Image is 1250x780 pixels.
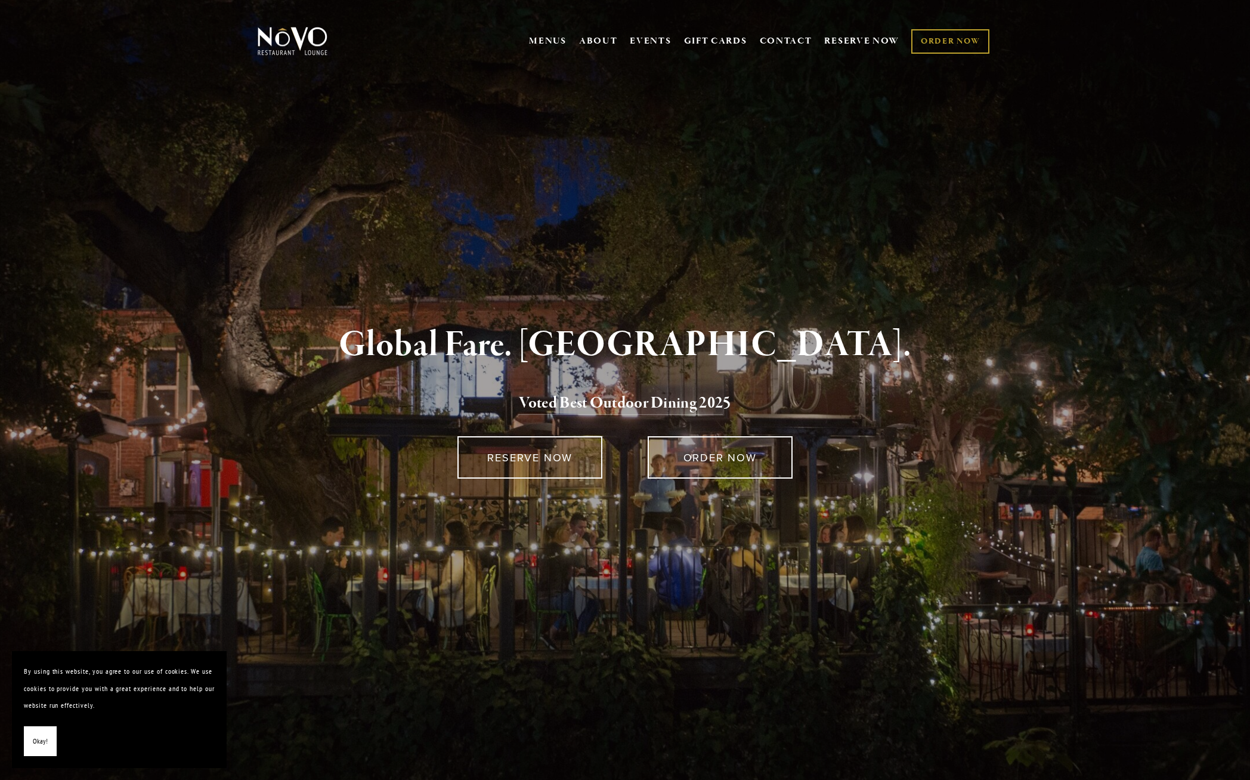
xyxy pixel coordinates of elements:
a: CONTACT [760,30,812,53]
button: Okay! [24,726,57,757]
strong: Global Fare. [GEOGRAPHIC_DATA]. [339,322,911,368]
a: ABOUT [579,35,618,47]
span: Okay! [33,733,48,750]
a: GIFT CARDS [684,30,747,53]
a: ORDER NOW [911,29,989,54]
a: MENUS [529,35,567,47]
a: Voted Best Outdoor Dining 202 [519,393,723,415]
p: By using this website, you agree to our use of cookies. We use cookies to provide you with a grea... [24,663,215,714]
a: ORDER NOW [648,436,793,479]
a: RESERVE NOW [457,436,602,479]
a: EVENTS [630,35,671,47]
a: RESERVE NOW [824,30,899,53]
section: Cookie banner [12,651,227,768]
h2: 5 [277,391,973,416]
img: Novo Restaurant &amp; Lounge [255,26,330,56]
